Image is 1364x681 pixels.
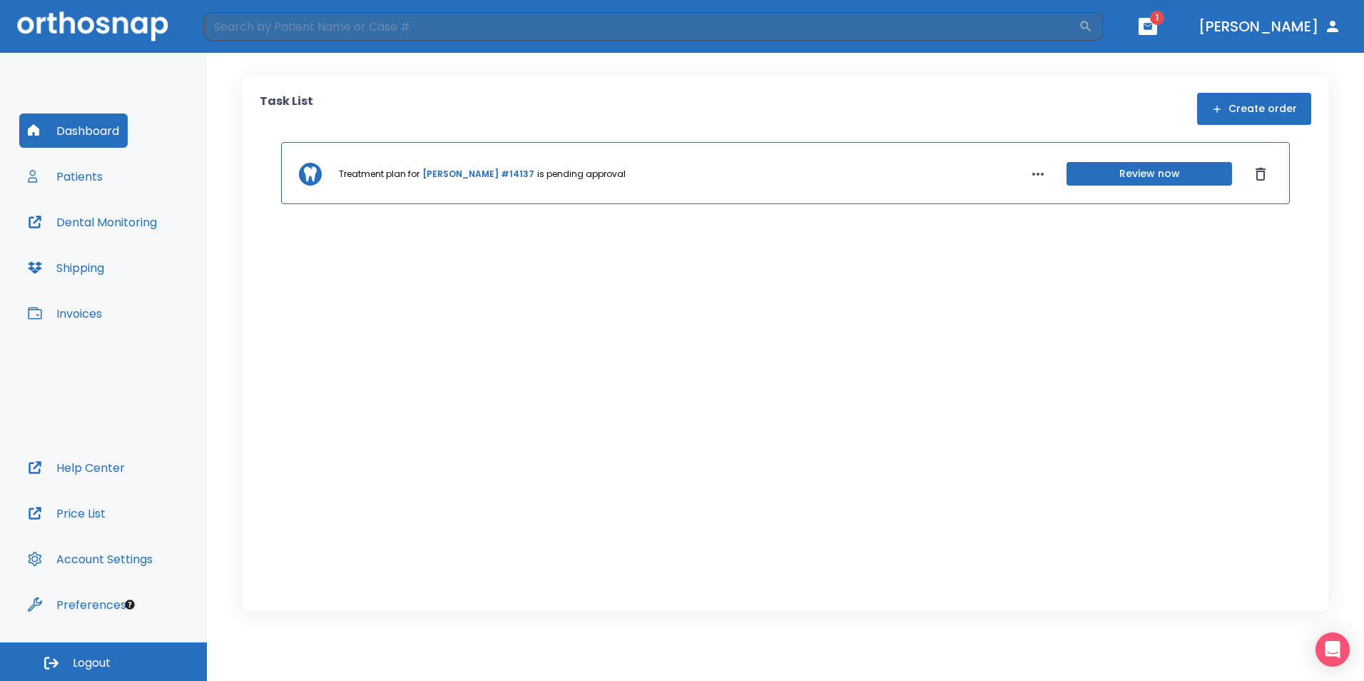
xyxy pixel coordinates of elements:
[339,168,419,181] p: Treatment plan for
[19,450,133,485] button: Help Center
[19,205,166,239] button: Dental Monitoring
[19,542,161,576] button: Account Settings
[1249,163,1272,186] button: Dismiss
[19,251,113,285] button: Shipping
[19,496,114,530] button: Price List
[123,598,136,611] div: Tooltip anchor
[73,655,111,671] span: Logout
[1197,93,1311,125] button: Create order
[1193,14,1347,39] button: [PERSON_NAME]
[1315,632,1350,667] div: Open Intercom Messenger
[537,168,626,181] p: is pending approval
[19,587,135,622] button: Preferences
[1067,162,1232,186] button: Review now
[204,12,1079,41] input: Search by Patient Name or Case #
[260,93,313,125] p: Task List
[19,296,111,331] button: Invoices
[422,168,534,181] a: [PERSON_NAME] #14137
[19,113,128,148] button: Dashboard
[17,11,168,41] img: Orthosnap
[1150,11,1164,25] span: 1
[19,159,111,193] button: Patients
